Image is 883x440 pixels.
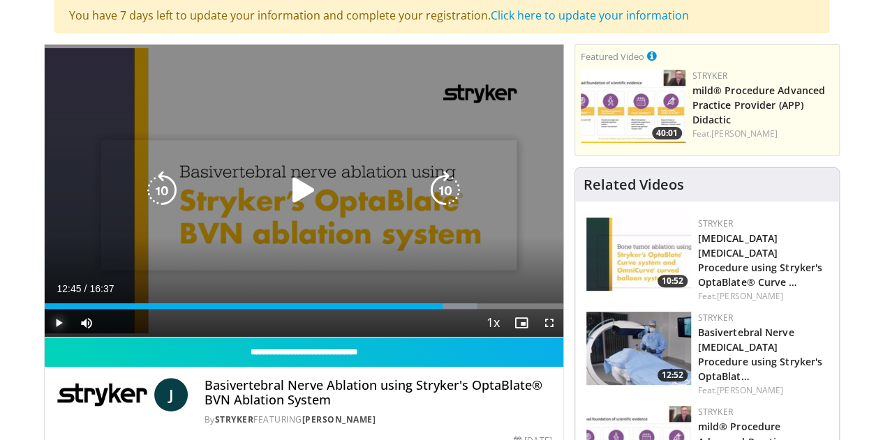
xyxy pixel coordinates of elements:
[89,283,114,294] span: 16:37
[73,309,101,337] button: Mute
[84,283,87,294] span: /
[507,309,535,337] button: Enable picture-in-picture mode
[154,378,188,411] a: J
[652,127,682,139] span: 40:01
[581,70,685,143] a: 40:01
[698,218,733,229] a: Stryker
[692,128,833,140] div: Feat.
[692,84,825,126] a: mild® Procedure Advanced Practice Provider (APP) Didactic
[717,290,783,302] a: [PERSON_NAME]
[215,414,254,425] a: Stryker
[302,414,376,425] a: [PERSON_NAME]
[711,128,778,139] a: [PERSON_NAME]
[535,309,563,337] button: Fullscreen
[56,378,149,411] img: Stryker
[692,70,727,82] a: Stryker
[205,414,552,426] div: By FEATURING
[586,312,691,385] img: defb5e87-9a59-4e45-9c94-ca0bb38673d3.150x105_q85_crop-smart_upscale.jpg
[581,50,644,63] small: Featured Video
[698,384,828,397] div: Feat.
[698,326,823,383] a: Basivertebral Nerve [MEDICAL_DATA] Procedure using Stryker's OptaBlat…
[57,283,82,294] span: 12:45
[586,312,691,385] a: 12:52
[45,309,73,337] button: Play
[586,218,691,291] a: 10:52
[586,218,691,291] img: 0f0d9d51-420c-42d6-ac87-8f76a25ca2f4.150x105_q85_crop-smart_upscale.jpg
[717,384,783,396] a: [PERSON_NAME]
[491,8,689,23] a: Click here to update your information
[480,309,507,337] button: Playback Rate
[581,70,685,143] img: 4f822da0-6aaa-4e81-8821-7a3c5bb607c6.150x105_q85_crop-smart_upscale.jpg
[698,232,823,289] a: [MEDICAL_DATA] [MEDICAL_DATA] Procedure using Stryker's OptaBlate® Curve …
[698,290,828,303] div: Feat.
[658,369,688,381] span: 12:52
[205,378,552,408] h4: Basivertebral Nerve Ablation using Stryker's OptaBlate® BVN Ablation System
[45,303,563,309] div: Progress Bar
[698,312,733,324] a: Stryker
[698,406,733,418] a: Stryker
[45,45,563,337] video-js: Video Player
[584,176,684,193] h4: Related Videos
[658,275,688,287] span: 10:52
